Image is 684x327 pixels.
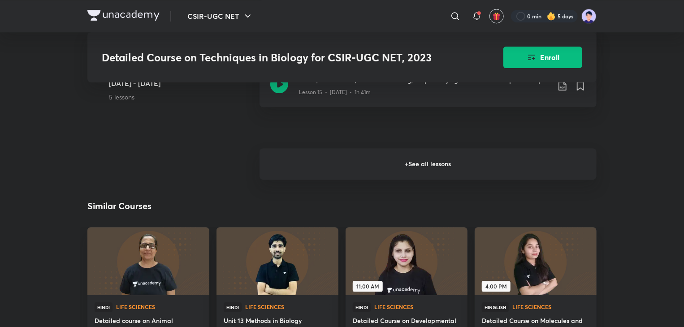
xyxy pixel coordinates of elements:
img: new-thumbnail [344,227,468,296]
a: EMSA, S1 Nuclease, DNA Foot Printing, Chip: Studying the RNA Transcript TechniqueLesson 15 • [DAT... [260,65,597,118]
img: new-thumbnail [215,227,339,296]
span: Hinglish [482,302,509,312]
a: Life Sciences [245,304,331,310]
a: Life Sciences [116,304,202,310]
a: new-thumbnail [216,227,338,295]
p: Lesson 15 • [DATE] • 1h 41m [299,88,371,96]
h5: [DATE] - [DATE] [109,78,252,89]
span: Life Sciences [512,304,589,310]
img: new-thumbnail [86,227,210,296]
img: Company Logo [87,10,160,21]
button: Enroll [503,47,582,68]
span: Hindi [353,302,371,312]
button: CSIR-UGC NET [182,7,259,25]
img: avatar [493,12,501,20]
img: new-thumbnail [473,227,597,296]
span: 4:00 PM [482,281,511,292]
a: new-thumbnail11:00 AM [346,227,468,295]
span: Life Sciences [374,304,460,310]
span: Hindi [95,302,113,312]
a: Life Sciences [374,304,460,310]
h3: Detailed Course on Techniques in Biology for CSIR-UGC NET, 2023 [102,51,453,64]
a: Life Sciences [512,304,589,310]
span: 11:00 AM [353,281,383,292]
span: Life Sciences [116,304,202,310]
img: nidhi shreya [581,9,597,24]
h2: Similar Courses [87,199,152,213]
img: streak [547,12,556,21]
a: Company Logo [87,10,160,23]
span: Hindi [224,302,242,312]
span: Life Sciences [245,304,331,310]
h6: + See all lessons [260,148,597,180]
button: avatar [489,9,504,23]
a: new-thumbnail4:00 PM [475,227,597,295]
p: 5 lessons [109,92,252,102]
a: new-thumbnail [87,227,209,295]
